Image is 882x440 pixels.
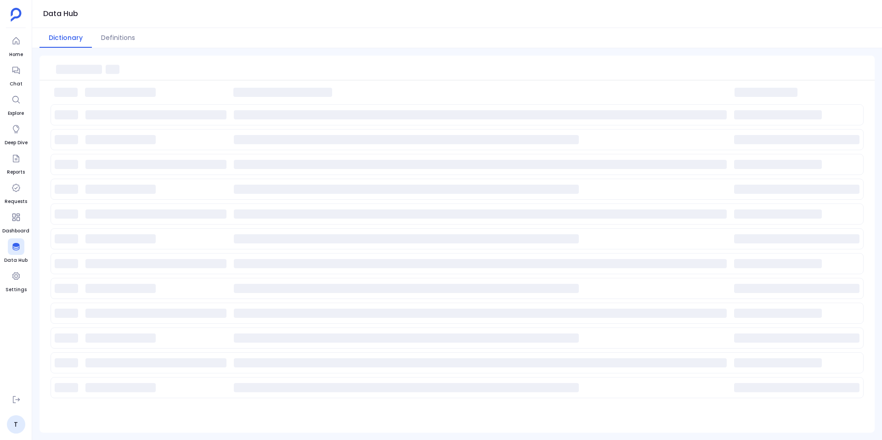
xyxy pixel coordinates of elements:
button: Definitions [92,28,144,48]
span: Explore [8,110,24,117]
span: Deep Dive [5,139,28,147]
span: Home [8,51,24,58]
a: Reports [7,150,25,176]
a: Settings [6,268,27,293]
span: Reports [7,169,25,176]
span: Requests [5,198,27,205]
a: Data Hub [4,238,28,264]
a: Chat [8,62,24,88]
span: Chat [8,80,24,88]
a: T [7,415,25,434]
a: Home [8,33,24,58]
a: Explore [8,91,24,117]
h1: Data Hub [43,7,78,20]
a: Dashboard [2,209,29,235]
a: Requests [5,180,27,205]
a: Deep Dive [5,121,28,147]
button: Dictionary [40,28,92,48]
img: petavue logo [11,8,22,22]
span: Settings [6,286,27,293]
span: Data Hub [4,257,28,264]
span: Dashboard [2,227,29,235]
